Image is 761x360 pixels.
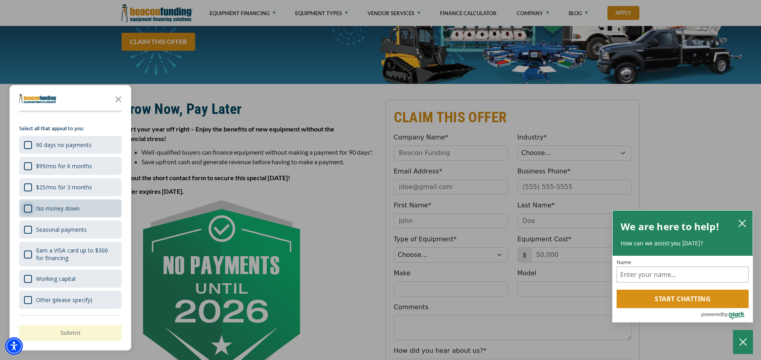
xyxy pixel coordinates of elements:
p: How can we assist you [DATE]? [621,239,745,247]
button: close chatbox [736,217,749,229]
div: Working capital [19,270,122,288]
input: Name [617,267,749,282]
p: Select all that appeal to you: [19,125,122,133]
button: Close the survey [110,91,126,107]
h2: We are here to help! [621,219,719,235]
div: $99/mo for 6 months [19,157,122,175]
div: Working capital [36,275,76,282]
span: powered [701,309,722,319]
button: Submit [19,325,122,341]
div: $25/mo for 3 months [19,178,122,196]
div: Other (please specify) [36,296,92,304]
label: Name [617,260,749,265]
button: Close Chatbox [733,330,753,354]
div: Earn a VISA card up to $300 for financing [19,242,122,267]
div: Seasonal payments [36,226,87,233]
div: No money down [36,205,80,212]
div: Earn a VISA card up to $300 for financing [36,247,117,262]
div: olark chatbox [612,210,753,323]
button: Start chatting [617,290,749,308]
a: Powered by Olark - open in a new tab [701,308,753,322]
div: Survey [10,85,131,350]
div: $99/mo for 6 months [36,162,92,170]
span: by [722,309,728,319]
div: $25/mo for 3 months [36,183,92,191]
div: No money down [19,199,122,217]
div: Other (please specify) [19,291,122,309]
img: Company logo [19,94,57,103]
div: Seasonal payments [19,221,122,239]
div: 90 days no payments [36,141,92,149]
div: Accessibility Menu [5,337,23,355]
div: 90 days no payments [19,136,122,154]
